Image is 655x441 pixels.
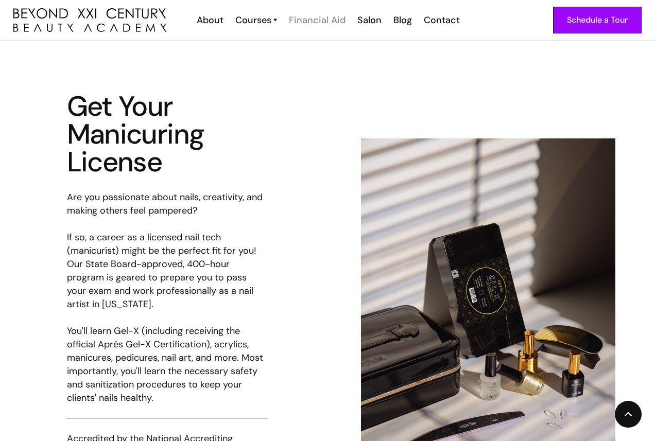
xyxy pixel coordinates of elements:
div: Salon [357,13,382,27]
div: Contact [424,13,460,27]
div: Financial Aid [289,13,346,27]
p: Are you passionate about nails, creativity, and making others feel pampered? If so, a career as a... [67,190,268,418]
img: beyond 21st century beauty academy logo [13,8,166,32]
a: Contact [417,13,465,27]
a: Salon [351,13,387,27]
h2: Get Your Manicuring License [67,93,268,176]
div: About [197,13,223,27]
a: About [190,13,229,27]
div: Schedule a Tour [567,13,628,27]
a: home [13,8,166,32]
a: Financial Aid [282,13,351,27]
a: Schedule a Tour [553,7,642,33]
div: Courses [235,13,271,27]
div: Blog [393,13,412,27]
a: Courses [235,13,277,27]
a: Blog [387,13,417,27]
